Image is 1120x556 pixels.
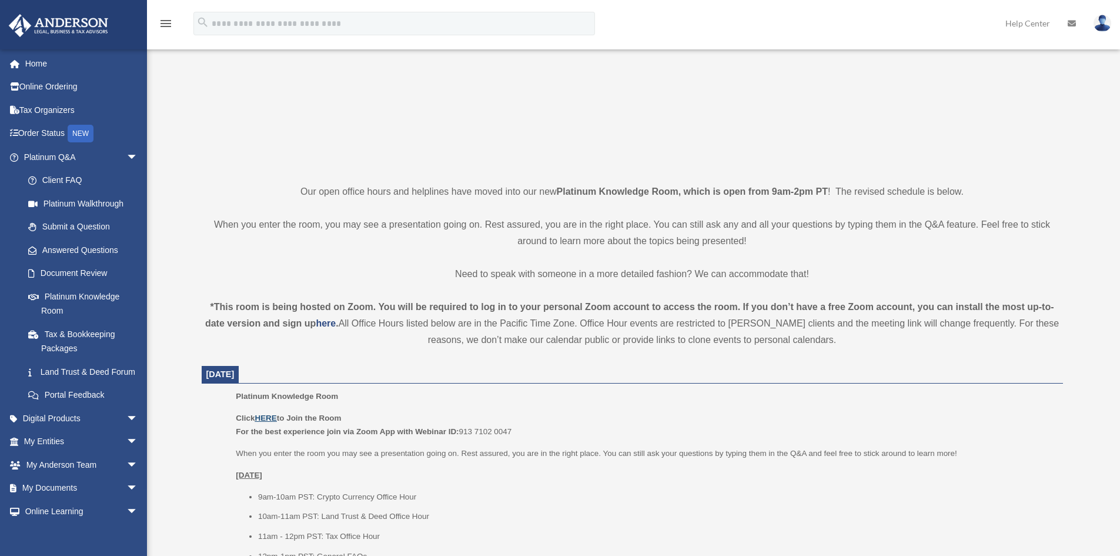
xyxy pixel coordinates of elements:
a: Client FAQ [16,169,156,192]
a: Document Review [16,262,156,285]
i: menu [159,16,173,31]
a: Online Ordering [8,75,156,99]
a: Land Trust & Deed Forum [16,360,156,384]
a: Tax Organizers [8,98,156,122]
li: 10am-11am PST: Land Trust & Deed Office Hour [258,510,1055,524]
a: Online Learningarrow_drop_down [8,500,156,523]
u: [DATE] [236,471,262,480]
span: arrow_drop_down [126,477,150,501]
img: User Pic [1094,15,1111,32]
a: Portal Feedback [16,384,156,407]
b: For the best experience join via Zoom App with Webinar ID: [236,427,459,436]
a: Submit a Question [16,215,156,239]
p: Need to speak with someone in a more detailed fashion? We can accommodate that! [202,266,1063,282]
a: My Anderson Teamarrow_drop_down [8,453,156,477]
b: Click to Join the Room [236,414,341,422]
a: Digital Productsarrow_drop_down [8,407,156,430]
div: All Office Hours listed below are in the Pacific Time Zone. Office Hour events are restricted to ... [202,299,1063,348]
a: HERE [255,414,276,422]
i: search [196,16,209,29]
span: [DATE] [206,369,235,379]
a: Answered Questions [16,238,156,262]
span: arrow_drop_down [126,500,150,524]
span: Platinum Knowledge Room [236,392,338,401]
span: arrow_drop_down [126,453,150,477]
li: 11am - 12pm PST: Tax Office Hour [258,530,1055,544]
p: When you enter the room, you may see a presentation going on. Rest assured, you are in the right ... [202,217,1063,249]
a: Tax & Bookkeeping Packages [16,322,156,360]
p: Our open office hours and helplines have moved into our new ! The revised schedule is below. [202,184,1063,200]
p: When you enter the room you may see a presentation going on. Rest assured, you are in the right p... [236,447,1054,461]
a: Platinum Knowledge Room [16,285,150,322]
span: arrow_drop_down [126,430,150,454]
p: 913 7102 0047 [236,411,1054,439]
a: My Documentsarrow_drop_down [8,477,156,500]
a: here [316,318,336,328]
img: Anderson Advisors Platinum Portal [5,14,112,37]
a: Platinum Walkthrough [16,192,156,215]
a: My Entitiesarrow_drop_down [8,430,156,454]
a: Home [8,52,156,75]
a: Platinum Q&Aarrow_drop_down [8,145,156,169]
div: NEW [68,125,93,142]
strong: . [336,318,338,328]
li: 9am-10am PST: Crypto Currency Office Hour [258,490,1055,504]
strong: Platinum Knowledge Room, which is open from 9am-2pm PT [557,187,828,197]
a: menu [159,21,173,31]
span: arrow_drop_down [126,145,150,169]
span: arrow_drop_down [126,407,150,431]
strong: *This room is being hosted on Zoom. You will be required to log in to your personal Zoom account ... [205,302,1054,328]
a: Order StatusNEW [8,122,156,146]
